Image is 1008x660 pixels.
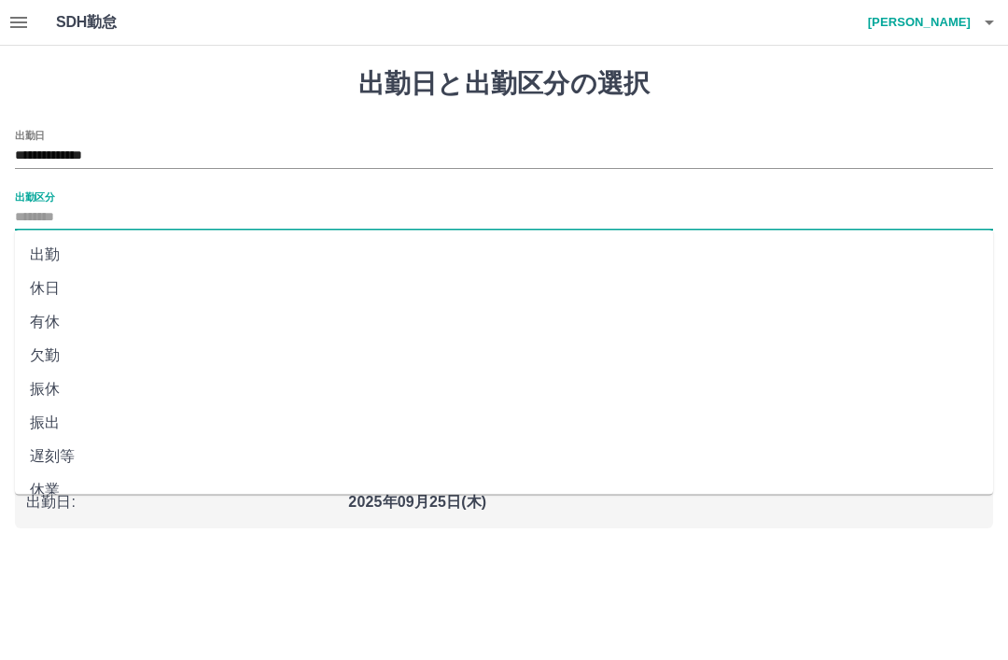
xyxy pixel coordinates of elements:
[15,68,993,100] h1: 出勤日と出勤区分の選択
[15,272,993,305] li: 休日
[15,128,45,142] label: 出勤日
[15,473,993,507] li: 休業
[15,238,993,272] li: 出勤
[15,339,993,372] li: 欠勤
[15,305,993,339] li: 有休
[348,494,486,510] b: 2025年09月25日(木)
[15,190,54,204] label: 出勤区分
[15,372,993,406] li: 振休
[15,440,993,473] li: 遅刻等
[15,406,993,440] li: 振出
[26,491,337,513] p: 出勤日 :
